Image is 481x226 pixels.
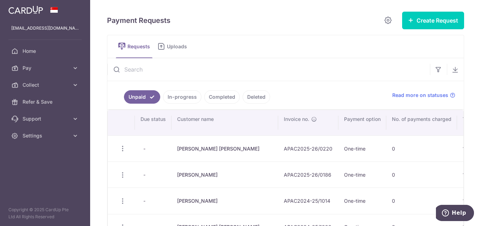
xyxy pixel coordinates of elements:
td: 0 [386,135,457,161]
span: Uploads [167,43,192,50]
span: Invoice no. [284,116,309,123]
td: 0 [386,188,457,214]
span: - [140,170,148,180]
td: One-time [338,135,386,161]
input: Search [107,58,430,81]
span: Help [16,5,30,11]
span: Collect [23,81,69,88]
th: Due status [135,110,171,135]
th: No. of payments charged [386,110,457,135]
a: Completed [204,90,240,104]
h5: Payment Requests [107,15,170,26]
button: Create Request [402,12,464,29]
span: Requests [127,43,152,50]
span: Payment option [344,116,381,123]
td: [PERSON_NAME] [PERSON_NAME] [171,135,278,161]
span: Pay [23,65,69,72]
a: Unpaid [124,90,160,104]
img: CardUp [8,6,43,14]
p: [EMAIL_ADDRESS][DOMAIN_NAME] [11,25,79,32]
span: Support [23,115,69,122]
td: [PERSON_NAME] [171,188,278,214]
a: In-progress [163,90,201,104]
th: Invoice no. [278,110,338,135]
td: 0 [386,161,457,188]
span: - [140,196,148,206]
span: Home [23,48,69,55]
span: Read more on statuses [392,92,448,99]
a: Deleted [243,90,270,104]
th: Payment option [338,110,386,135]
a: Requests [116,35,152,58]
td: APAC2024-25/1014 [278,188,338,214]
th: Customer name [171,110,278,135]
td: APAC2025-26/0220 [278,135,338,161]
td: [PERSON_NAME] [171,161,278,188]
td: One-time [338,188,386,214]
span: Refer & Save [23,98,69,105]
a: Uploads [155,35,192,58]
span: No. of payments charged [392,116,451,123]
td: One-time [338,161,386,188]
span: - [140,144,148,154]
a: Read more on statuses [392,92,455,99]
iframe: Opens a widget where you can find more information [436,205,474,222]
td: APAC2025-26/0186 [278,161,338,188]
span: Settings [23,132,69,139]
